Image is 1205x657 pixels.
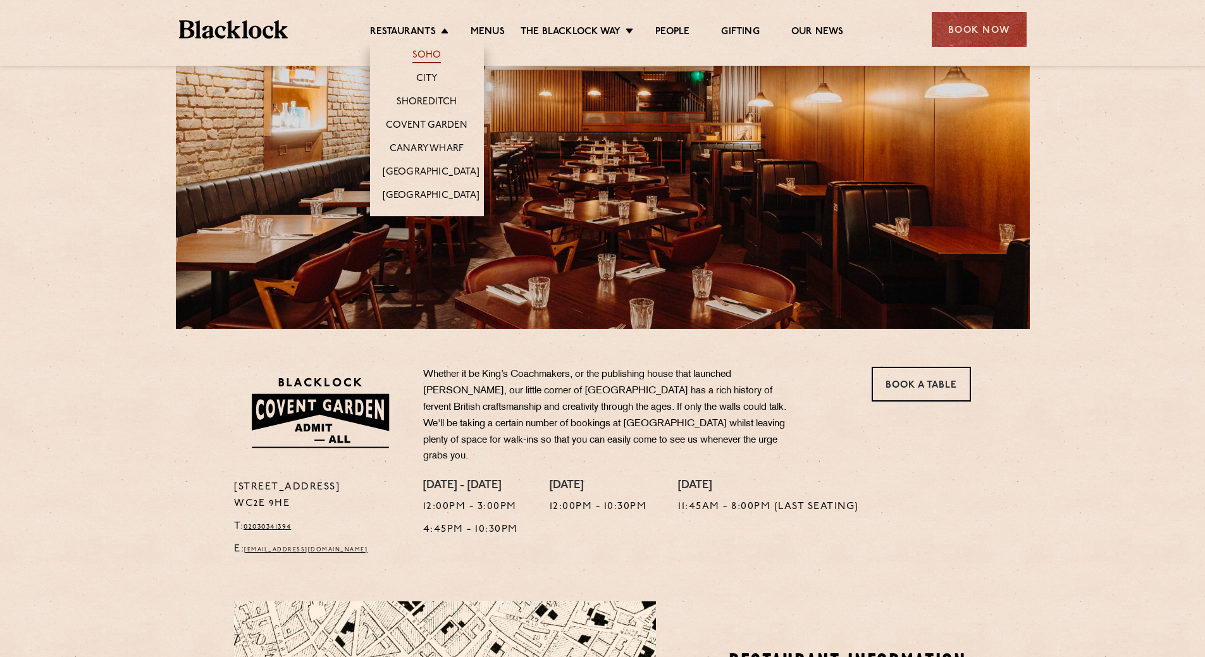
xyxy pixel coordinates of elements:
p: E: [234,541,404,558]
a: 02030341394 [244,523,292,531]
h4: [DATE] [678,479,859,493]
p: 11:45am - 8:00pm (Last Seating) [678,499,859,515]
p: Whether it be King’s Coachmakers, or the publishing house that launched [PERSON_NAME], our little... [423,367,796,465]
h4: [DATE] [550,479,647,493]
a: [EMAIL_ADDRESS][DOMAIN_NAME] [244,547,368,553]
h4: [DATE] - [DATE] [423,479,518,493]
p: [STREET_ADDRESS] WC2E 9HE [234,479,404,512]
img: BL_Textured_Logo-footer-cropped.svg [179,20,288,39]
a: Shoreditch [397,96,457,110]
a: Our News [791,26,844,40]
p: T: [234,519,404,535]
a: Menus [471,26,505,40]
p: 12:00pm - 3:00pm [423,499,518,515]
a: Restaurants [370,26,436,40]
a: Soho [412,49,442,63]
a: City [416,73,438,87]
a: Covent Garden [386,120,467,133]
a: [GEOGRAPHIC_DATA] [383,166,479,180]
img: BLA_1470_CoventGarden_Website_Solid.svg [234,367,404,458]
a: Canary Wharf [390,143,464,157]
p: 12:00pm - 10:30pm [550,499,647,515]
a: Gifting [721,26,759,40]
a: The Blacklock Way [521,26,621,40]
a: People [655,26,689,40]
p: 4:45pm - 10:30pm [423,522,518,538]
div: Book Now [932,12,1027,47]
a: Book a Table [872,367,971,402]
a: [GEOGRAPHIC_DATA] [383,190,479,204]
